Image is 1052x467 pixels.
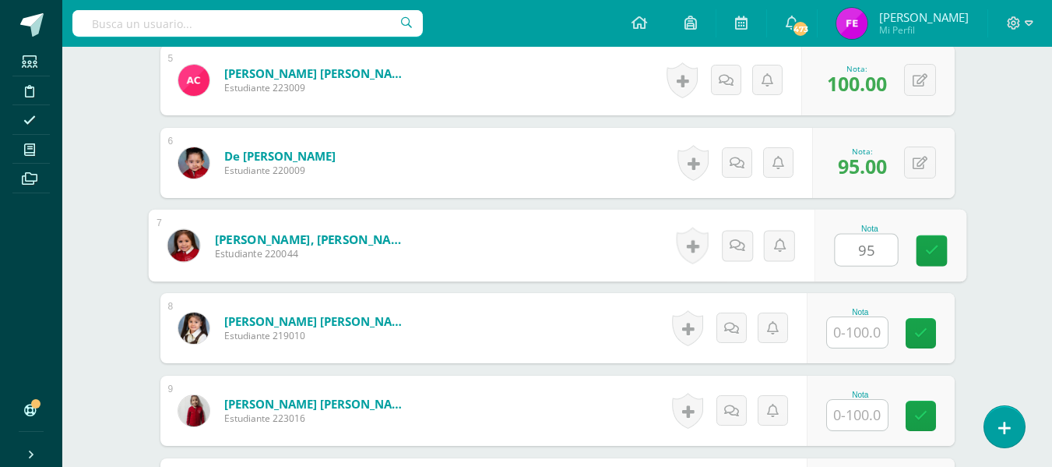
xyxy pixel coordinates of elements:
[178,313,209,344] img: fb8beecc076b5813bcebe466155f4ca8.png
[224,313,411,329] a: [PERSON_NAME] [PERSON_NAME]
[834,225,905,233] div: Nota
[792,20,809,37] span: 473
[224,329,411,342] span: Estudiante 219010
[178,65,209,96] img: 0e557d5bfa47a8ec9e8144ad43d7e139.png
[879,9,969,25] span: [PERSON_NAME]
[224,81,411,94] span: Estudiante 223009
[827,400,888,430] input: 0-100.0
[836,8,867,39] img: 188e24212a95fa4c1aa12f958deb3bbe.png
[826,391,895,399] div: Nota
[224,148,336,164] a: de [PERSON_NAME]
[224,65,411,81] a: [PERSON_NAME] [PERSON_NAME]
[838,146,887,157] div: Nota:
[827,317,888,348] input: 0-100.0
[827,63,887,74] div: Nota:
[178,147,209,179] img: ef05fe2a70e4bf7fffe97b7127fd676b.png
[879,23,969,37] span: Mi Perfil
[827,70,887,97] span: 100.00
[214,231,406,247] a: [PERSON_NAME], [PERSON_NAME][DATE]
[72,10,423,37] input: Busca un usuario...
[224,164,336,177] span: Estudiante 220009
[826,308,895,317] div: Nota
[214,247,406,261] span: Estudiante 220044
[224,412,411,425] span: Estudiante 223016
[838,153,887,179] span: 95.00
[835,235,897,266] input: 0-100.0
[224,396,411,412] a: [PERSON_NAME] [PERSON_NAME]
[167,229,199,261] img: b3e7fa42acb6288a34c2b492b63eccff.png
[178,395,209,426] img: dff21ca2f0a5001499c1e163a853c381.png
